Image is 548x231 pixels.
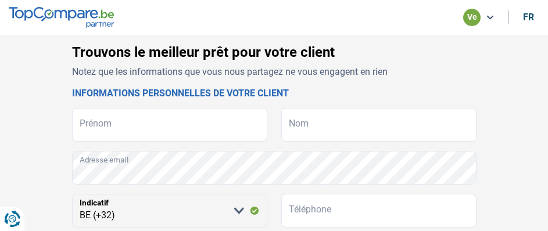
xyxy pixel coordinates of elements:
img: TopCompare.be [9,7,114,28]
input: 401020304 [281,194,477,228]
h1: Trouvons le meilleur prêt pour votre client [72,44,477,61]
h2: Informations personnelles de votre client [72,88,477,99]
div: fr [523,12,532,23]
div: ve [463,9,481,26]
select: Indicatif [72,194,267,228]
p: Notez que les informations que vous nous partagez ne vous engagent en rien [72,66,477,78]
